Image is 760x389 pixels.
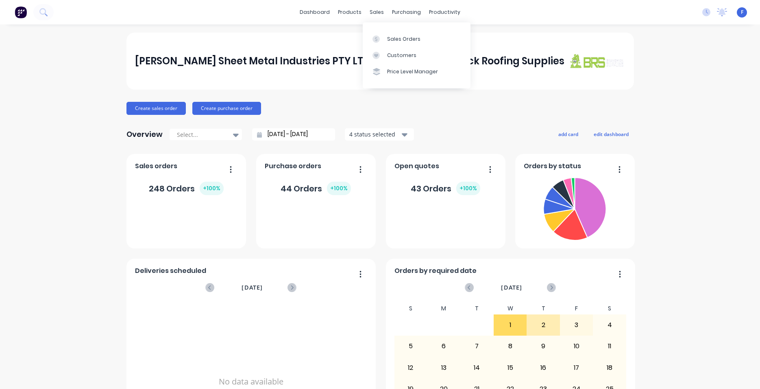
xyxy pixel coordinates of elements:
div: 3 [560,315,593,335]
div: 14 [461,358,493,378]
div: purchasing [388,6,425,18]
button: Create purchase order [192,102,261,115]
div: + 100 % [200,182,224,195]
div: Overview [126,126,163,143]
div: 12 [394,358,427,378]
div: 4 [593,315,626,335]
div: F [560,303,593,314]
div: 8 [494,336,527,356]
span: Purchase orders [265,161,321,171]
div: T [460,303,494,314]
img: Factory [15,6,27,18]
span: F [741,9,743,16]
div: 17 [560,358,593,378]
div: 1 [494,315,527,335]
div: [PERSON_NAME] Sheet Metal Industries PTY LTD trading as Brunswick Roofing Supplies [135,53,564,69]
button: add card [553,129,584,139]
button: 4 status selected [345,128,414,141]
div: W [494,303,527,314]
div: M [427,303,461,314]
div: 6 [428,336,460,356]
div: productivity [425,6,464,18]
button: edit dashboard [588,129,634,139]
div: 44 Orders [281,182,351,195]
button: Create sales order [126,102,186,115]
div: 4 status selected [349,130,401,138]
div: + 100 % [327,182,351,195]
div: products [334,6,366,18]
span: Orders by status [524,161,581,171]
div: 10 [560,336,593,356]
span: [DATE] [501,283,522,292]
span: Open quotes [394,161,439,171]
span: [DATE] [242,283,263,292]
a: dashboard [296,6,334,18]
div: S [593,303,626,314]
div: S [394,303,427,314]
div: 9 [527,336,560,356]
a: Price Level Manager [363,64,470,80]
img: J A Sheet Metal Industries PTY LTD trading as Brunswick Roofing Supplies [568,53,625,68]
div: + 100 % [456,182,480,195]
div: 13 [428,358,460,378]
div: 11 [593,336,626,356]
div: Price Level Manager [387,68,438,75]
div: T [527,303,560,314]
div: 15 [494,358,527,378]
div: Customers [387,52,416,59]
div: 5 [394,336,427,356]
div: 18 [593,358,626,378]
div: sales [366,6,388,18]
div: 248 Orders [149,182,224,195]
a: Sales Orders [363,31,470,47]
div: Sales Orders [387,35,420,43]
span: Sales orders [135,161,177,171]
a: Customers [363,47,470,64]
div: 2 [527,315,560,335]
div: 16 [527,358,560,378]
div: 7 [461,336,493,356]
div: 43 Orders [411,182,480,195]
